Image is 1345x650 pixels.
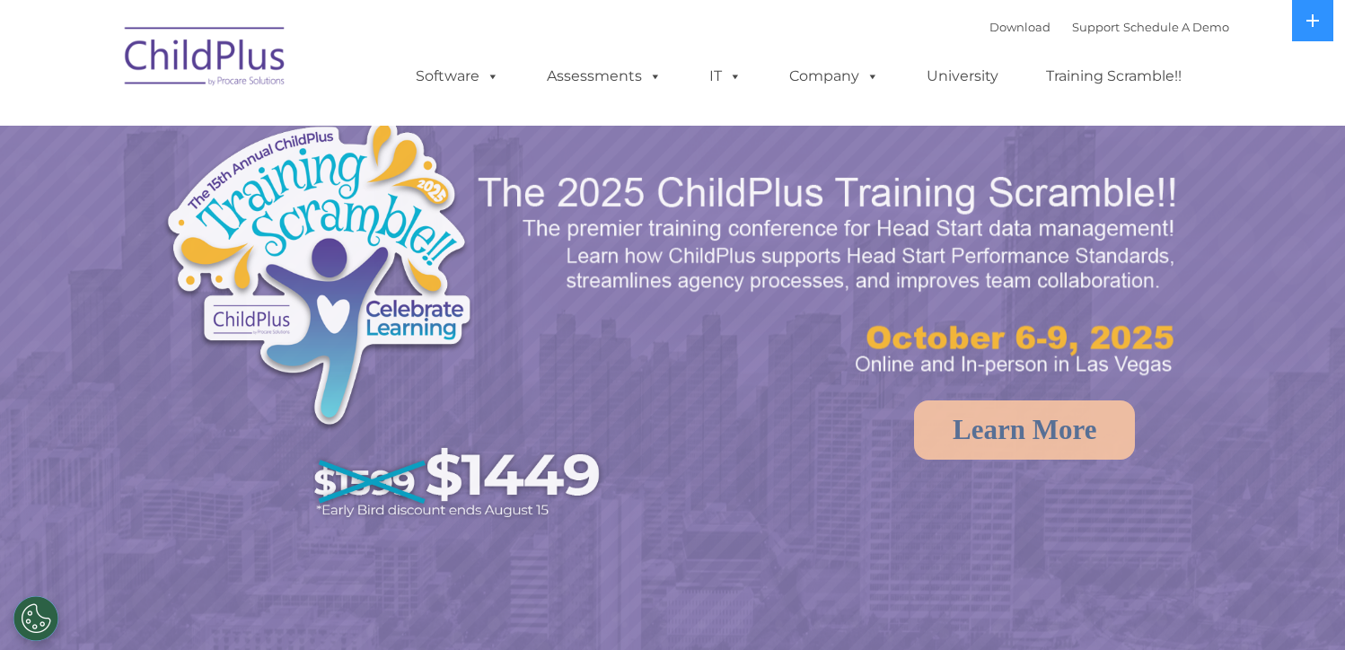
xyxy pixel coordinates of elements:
img: ChildPlus by Procare Solutions [116,14,295,104]
font: | [989,20,1229,34]
button: Cookies Settings [13,596,58,641]
a: Support [1072,20,1120,34]
a: Software [398,58,517,94]
a: Assessments [529,58,680,94]
a: Schedule A Demo [1123,20,1229,34]
a: Download [989,20,1051,34]
a: University [909,58,1016,94]
a: Learn More [914,400,1135,460]
a: IT [691,58,760,94]
a: Training Scramble!! [1028,58,1200,94]
a: Company [771,58,897,94]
